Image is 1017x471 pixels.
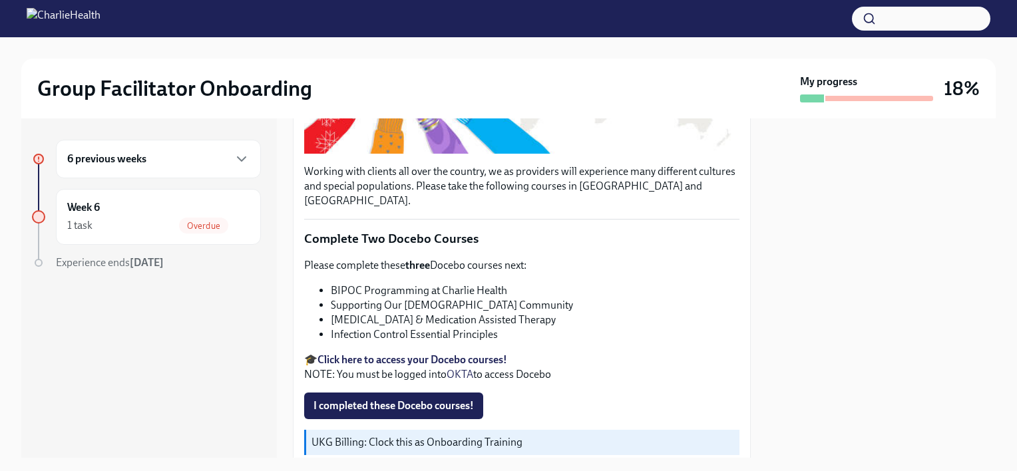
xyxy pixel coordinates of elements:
p: Please complete these Docebo courses next: [304,258,739,273]
p: Working with clients all over the country, we as providers will experience many different culture... [304,164,739,208]
strong: My progress [800,75,857,89]
li: Supporting Our [DEMOGRAPHIC_DATA] Community [331,298,739,313]
li: [MEDICAL_DATA] & Medication Assisted Therapy [331,313,739,327]
a: OKTA [447,368,473,381]
img: CharlieHealth [27,8,101,29]
strong: three [405,259,430,271]
span: Overdue [179,221,228,231]
li: BIPOC Programming at Charlie Health [331,283,739,298]
span: Experience ends [56,256,164,269]
a: Click here to access your Docebo courses! [317,353,507,366]
h6: Week 6 [67,200,100,215]
h3: 18% [944,77,980,100]
a: Week 61 taskOverdue [32,189,261,245]
h2: Group Facilitator Onboarding [37,75,312,102]
div: 1 task [67,218,93,233]
span: I completed these Docebo courses! [313,399,474,412]
p: Complete Two Docebo Courses [304,230,739,247]
div: 6 previous weeks [56,140,261,178]
strong: [DATE] [130,256,164,269]
p: 🎓 NOTE: You must be logged into to access Docebo [304,353,739,382]
p: UKG Billing: Clock this as Onboarding Training [311,435,734,450]
button: I completed these Docebo courses! [304,392,483,419]
li: Infection Control Essential Principles [331,327,739,342]
h6: 6 previous weeks [67,152,146,166]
